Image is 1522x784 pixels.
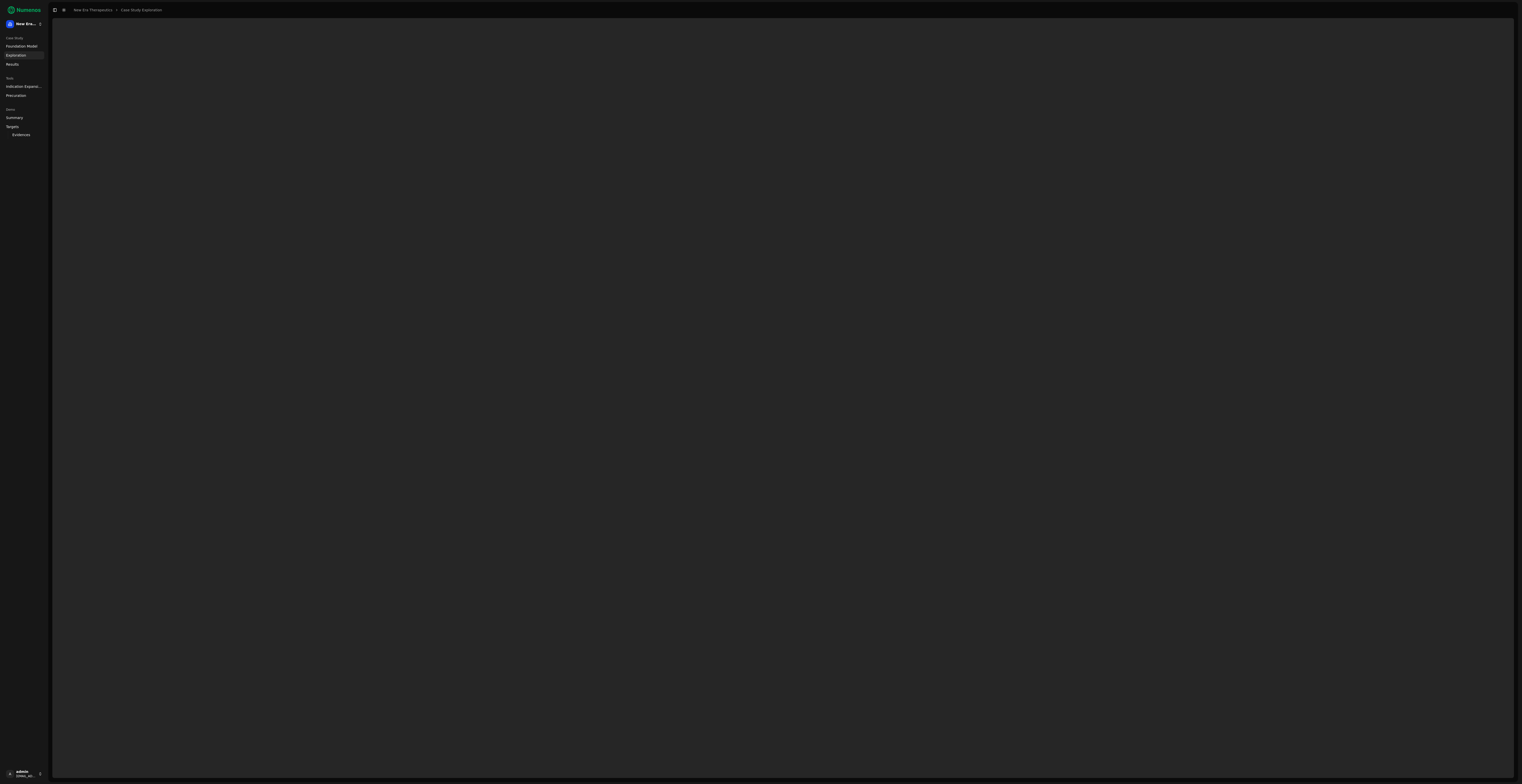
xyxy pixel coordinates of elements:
a: Foundation Model [4,42,44,50]
a: Exploration [4,51,44,59]
button: Toggle Sidebar [51,7,58,14]
a: Targets [4,123,44,131]
a: Case Study Exploration [121,8,162,13]
span: Evidences [12,132,30,137]
button: New Era Therapeutics [4,18,44,30]
span: New Era Therapeutics [16,22,36,26]
span: Precuration [6,93,26,98]
div: Demo [4,106,44,114]
button: Aadmin[EMAIL_ADDRESS] [4,768,44,780]
a: Evidences [10,131,38,138]
a: Results [4,60,44,68]
span: Summary [6,115,23,120]
div: Tools [4,74,44,83]
span: Exploration [6,53,26,58]
span: Indication Expansion [6,84,42,89]
a: Indication Expansion [4,83,44,91]
span: Results [6,62,19,67]
img: Numenos [4,4,44,16]
span: A [6,770,14,778]
a: Precuration [4,92,44,100]
div: Case Study [4,34,44,42]
span: admin [16,770,36,774]
span: Foundation Model [6,44,37,49]
nav: breadcrumb [74,8,162,13]
span: [EMAIL_ADDRESS] [16,774,36,778]
a: New Era Therapeutics [74,8,112,13]
button: Toggle Dark Mode [60,7,67,14]
span: Targets [6,124,19,129]
a: Summary [4,114,44,122]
